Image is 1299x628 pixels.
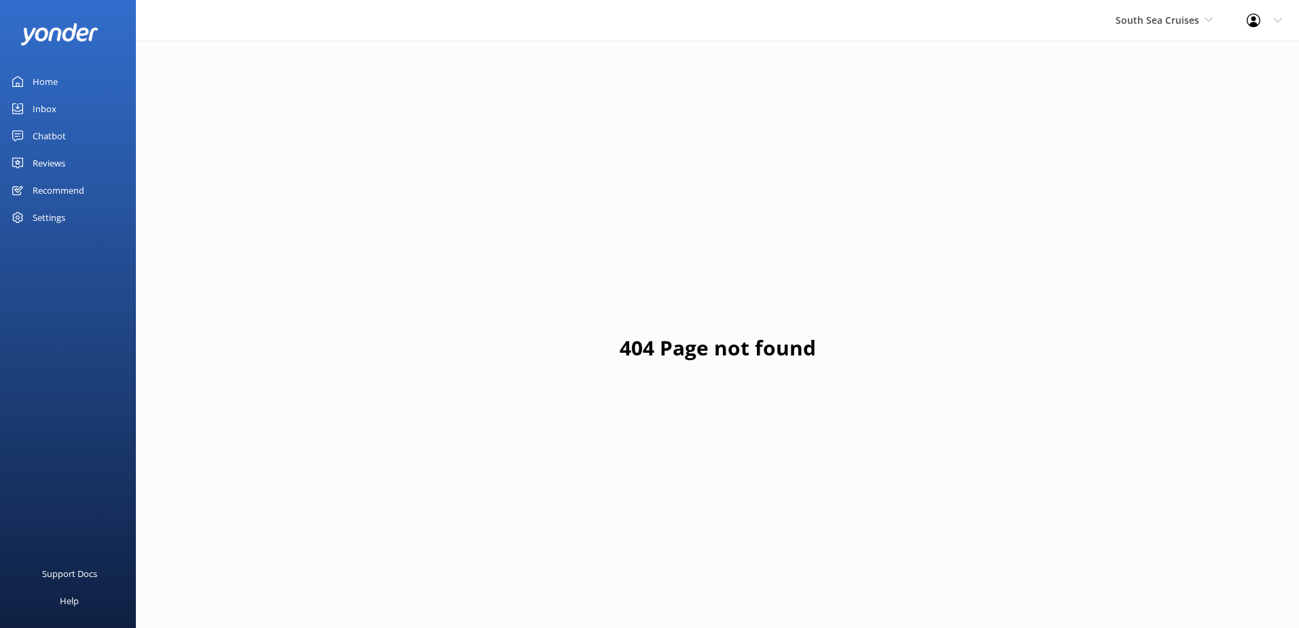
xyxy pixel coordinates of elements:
div: Help [60,587,79,614]
div: Inbox [33,95,56,122]
div: Support Docs [42,560,97,587]
span: South Sea Cruises [1116,14,1199,27]
div: Chatbot [33,122,66,150]
div: Reviews [33,150,65,177]
div: Settings [33,204,65,231]
h1: 404 Page not found [620,332,816,364]
img: yonder-white-logo.png [20,23,99,46]
div: Home [33,68,58,95]
div: Recommend [33,177,84,204]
